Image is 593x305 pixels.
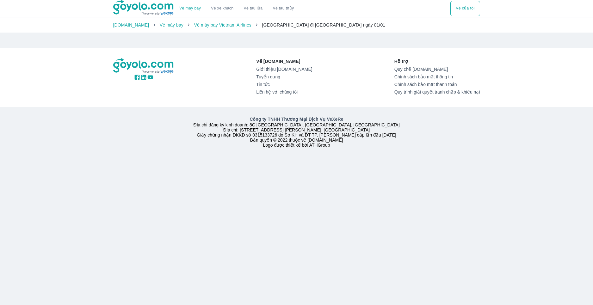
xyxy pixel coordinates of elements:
[394,67,480,72] a: Quy chế [DOMAIN_NAME]
[239,1,268,16] a: Vé tàu lửa
[450,1,480,16] div: choose transportation mode
[256,82,312,87] a: Tin tức
[256,67,312,72] a: Giới thiệu [DOMAIN_NAME]
[211,6,233,11] a: Vé xe khách
[262,22,385,27] span: [GEOGRAPHIC_DATA] đi [GEOGRAPHIC_DATA] ngày 01/01
[394,89,480,95] a: Quy trình giải quyết tranh chấp & khiếu nại
[450,1,480,16] button: Vé của tôi
[394,82,480,87] a: Chính sách bảo mật thanh toán
[268,1,299,16] button: Vé tàu thủy
[174,1,299,16] div: choose transportation mode
[113,58,175,74] img: logo
[113,22,149,27] a: [DOMAIN_NAME]
[179,6,201,11] a: Vé máy bay
[160,22,183,27] a: Vé máy bay
[114,116,479,122] p: Công ty TNHH Thương Mại Dịch Vụ VeXeRe
[394,58,480,64] p: Hỗ trợ
[109,116,484,148] div: Địa chỉ đăng ký kinh doanh: 8C [GEOGRAPHIC_DATA], [GEOGRAPHIC_DATA], [GEOGRAPHIC_DATA] Địa chỉ: [...
[394,74,480,79] a: Chính sách bảo mật thông tin
[256,58,312,64] p: Về [DOMAIN_NAME]
[194,22,251,27] a: Vé máy bay Vietnam Airlines
[256,74,312,79] a: Tuyển dụng
[256,89,312,95] a: Liên hệ với chúng tôi
[113,22,480,28] nav: breadcrumb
